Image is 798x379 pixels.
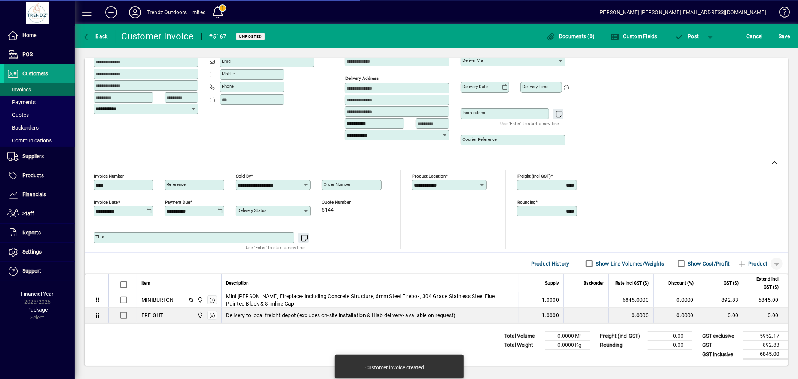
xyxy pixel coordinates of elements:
mat-label: Delivery status [238,208,266,213]
td: Total Weight [501,341,545,350]
a: Communications [4,134,75,147]
button: Product History [528,257,572,270]
span: Product History [531,258,569,270]
mat-label: Reference [166,182,186,187]
a: Products [4,166,75,185]
a: Settings [4,243,75,261]
button: Back [81,30,110,43]
span: Products [22,172,44,178]
span: ave [779,30,790,42]
a: Payments [4,96,75,109]
mat-label: Phone [222,84,234,89]
span: Supply [545,279,559,287]
td: GST [698,341,743,350]
mat-label: Product location [412,173,446,179]
span: Payments [7,99,36,105]
span: Cancel [747,30,763,42]
span: Discount (%) [668,279,694,287]
span: Documents (0) [546,33,595,39]
a: Home [4,26,75,45]
a: Suppliers [4,147,75,166]
mat-label: Title [95,234,104,239]
td: 892.83 [743,341,788,350]
span: ost [675,33,699,39]
button: Post [671,30,703,43]
td: 0.0000 [653,308,698,323]
div: [PERSON_NAME] [PERSON_NAME][EMAIL_ADDRESS][DOMAIN_NAME] [598,6,766,18]
mat-label: Deliver via [462,58,483,63]
mat-hint: Use 'Enter' to start a new line [501,119,559,128]
div: MINIBURTON [141,296,174,304]
span: Home [22,32,36,38]
span: Invoices [7,87,31,93]
span: Package [27,307,48,313]
span: Extend incl GST ($) [748,275,779,291]
td: 0.00 [743,308,788,323]
td: 0.00 [648,341,692,350]
td: GST exclusive [698,332,743,341]
span: Back [83,33,108,39]
button: Product [734,257,771,270]
mat-label: Delivery date [462,84,488,89]
span: Financials [22,191,46,197]
a: Quotes [4,109,75,121]
a: Support [4,262,75,281]
label: Show Cost/Profit [687,260,730,267]
td: 6845.00 [743,350,788,359]
a: Backorders [4,121,75,134]
span: Unposted [239,34,262,39]
div: Trendz Outdoors Limited [147,6,206,18]
span: P [688,33,691,39]
div: #5167 [209,31,227,43]
mat-label: Courier Reference [462,137,497,142]
td: 0.0000 Kg [545,341,590,350]
mat-label: Mobile [222,71,235,76]
div: Customer invoice created. [365,364,425,371]
mat-label: Freight (incl GST) [517,173,551,179]
a: Invoices [4,83,75,96]
button: Documents (0) [544,30,597,43]
td: 5952.17 [743,332,788,341]
td: 0.00 [648,332,692,341]
span: 5144 [322,207,334,213]
td: Rounding [596,341,648,350]
button: Save [777,30,792,43]
span: Mini [PERSON_NAME] Fireplace- Including Concrete Structure, 6mm Steel Firebox, 304 Grade Stainles... [226,292,514,307]
td: Freight (incl GST) [596,332,648,341]
button: Profile [123,6,147,19]
mat-label: Invoice number [94,173,124,179]
mat-label: Payment due [165,200,190,205]
app-page-header-button: Back [75,30,116,43]
td: 0.0000 M³ [545,332,590,341]
span: Backorder [584,279,604,287]
div: 0.0000 [613,312,649,319]
span: Financial Year [21,291,54,297]
span: 1.0000 [542,312,559,319]
span: Settings [22,249,42,255]
span: Product [737,258,768,270]
span: 1.0000 [542,296,559,304]
span: Quotes [7,112,29,118]
span: Communications [7,137,52,143]
span: Description [226,279,249,287]
label: Show Line Volumes/Weights [594,260,664,267]
mat-label: Sold by [236,173,251,179]
td: 892.83 [698,292,743,308]
td: GST inclusive [698,350,743,359]
mat-hint: Use 'Enter' to start a new line [246,243,305,252]
span: Quote number [322,200,367,205]
a: Knowledge Base [774,1,789,26]
a: Reports [4,224,75,242]
span: Support [22,268,41,274]
span: Delivery to local freight depot (excludes on-site installation & Hiab delivery- available on requ... [226,312,456,319]
a: Financials [4,185,75,204]
span: GST ($) [724,279,739,287]
button: Add [99,6,123,19]
span: POS [22,51,33,57]
a: Staff [4,204,75,223]
span: Suppliers [22,153,44,159]
button: Custom Fields [608,30,659,43]
td: 0.0000 [653,292,698,308]
span: Custom Fields [610,33,657,39]
span: Backorders [7,125,39,131]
